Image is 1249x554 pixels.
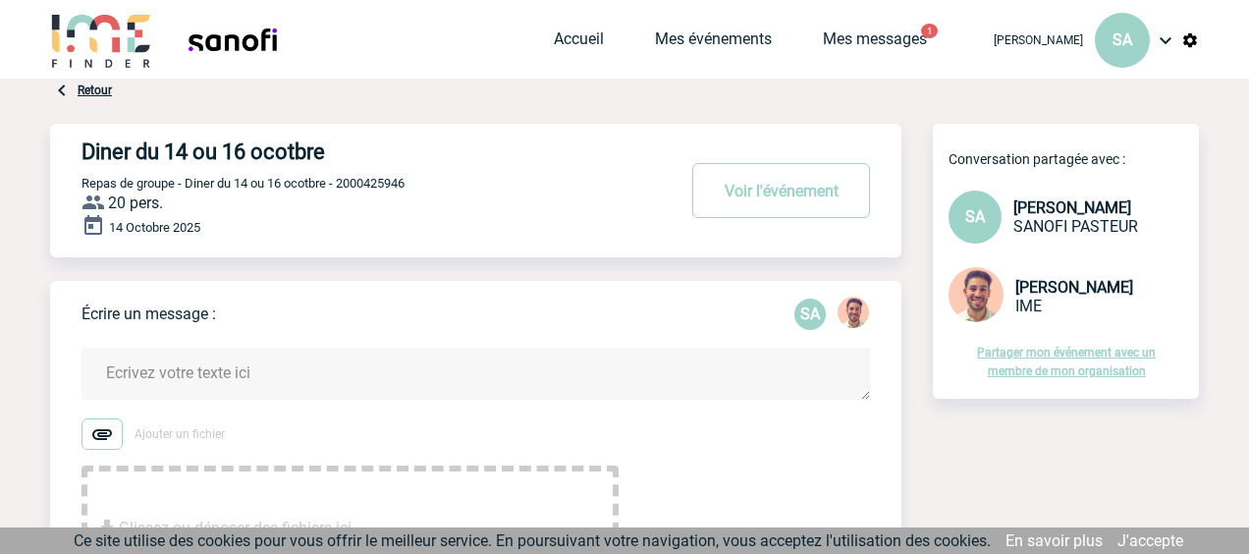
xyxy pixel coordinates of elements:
span: SA [965,207,985,226]
span: SA [1113,30,1132,49]
a: Mes événements [655,29,772,57]
p: SA [794,299,826,330]
a: J'accepte [1117,531,1183,550]
a: Mes messages [823,29,927,57]
img: 132114-0.jpg [949,267,1004,322]
span: [PERSON_NAME] [1015,278,1133,297]
a: Accueil [554,29,604,57]
img: 132114-0.jpg [838,297,869,328]
span: Repas de groupe - Diner du 14 ou 16 ocotbre - 2000425946 [81,176,405,191]
h4: Diner du 14 ou 16 ocotbre [81,139,617,164]
span: Ajouter un fichier [135,427,225,441]
div: Sandrine ARLABOSSE [794,299,826,330]
a: En savoir plus [1005,531,1103,550]
span: SANOFI PASTEUR [1013,217,1138,236]
p: Conversation partagée avec : [949,151,1199,167]
span: [PERSON_NAME] [1013,198,1131,217]
button: 1 [921,24,938,38]
span: [PERSON_NAME] [994,33,1083,47]
span: IME [1015,297,1042,315]
span: 20 pers. [108,194,163,212]
a: Retour [78,83,112,97]
span: Ce site utilise des cookies pour vous offrir le meilleur service. En poursuivant votre navigation... [74,531,991,550]
a: Partager mon événement avec un membre de mon organisation [977,346,1156,378]
div: Yanis DE CLERCQ [838,297,869,332]
button: Voir l'événement [692,163,870,218]
img: file_download.svg [95,517,119,540]
p: Écrire un message : [81,305,216,323]
img: IME-Finder [50,12,152,68]
span: 14 Octobre 2025 [109,220,200,235]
